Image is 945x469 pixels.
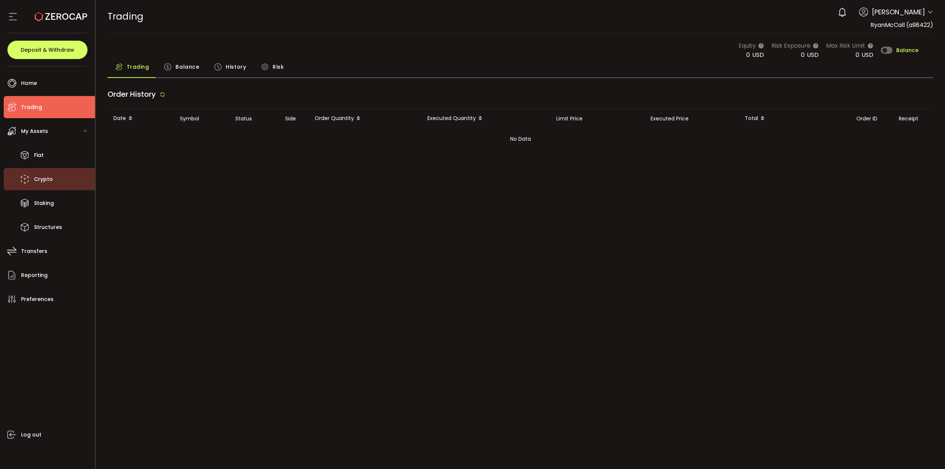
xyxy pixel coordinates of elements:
[175,59,199,74] span: Balance
[21,126,48,137] span: My Assets
[422,112,550,125] div: Executed Quantity
[279,114,309,123] div: Side
[174,114,229,123] div: Symbol
[870,21,933,29] span: RyanMcCall (a98422)
[21,429,41,440] span: Log out
[34,198,54,209] span: Staking
[34,150,44,161] span: Fiat
[229,114,279,123] div: Status
[801,51,805,59] span: 0
[752,51,764,59] span: USD
[850,114,893,123] div: Order ID
[739,112,850,125] div: Total
[21,294,54,305] span: Preferences
[893,114,934,123] div: Receipt
[108,10,143,23] span: Trading
[309,112,422,125] div: Order Quantity
[738,41,756,50] span: Equity
[872,7,925,17] span: [PERSON_NAME]
[21,78,37,89] span: Home
[896,48,918,53] span: Balance
[21,47,74,52] span: Deposit & Withdraw
[21,246,47,257] span: Transfers
[108,89,156,99] span: Order History
[862,51,873,59] span: USD
[108,112,174,125] div: Date
[746,51,750,59] span: 0
[226,59,246,74] span: History
[645,114,739,123] div: Executed Price
[21,102,42,113] span: Trading
[771,41,811,50] span: Risk Exposure
[108,128,934,150] div: No Data
[273,59,284,74] span: Risk
[34,174,53,185] span: Crypto
[21,270,48,281] span: Reporting
[127,59,149,74] span: Trading
[34,222,62,233] span: Structures
[826,41,865,50] span: Max Risk Limit
[7,41,88,59] button: Deposit & Withdraw
[550,114,645,123] div: Limit Price
[807,51,819,59] span: USD
[856,51,859,59] span: 0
